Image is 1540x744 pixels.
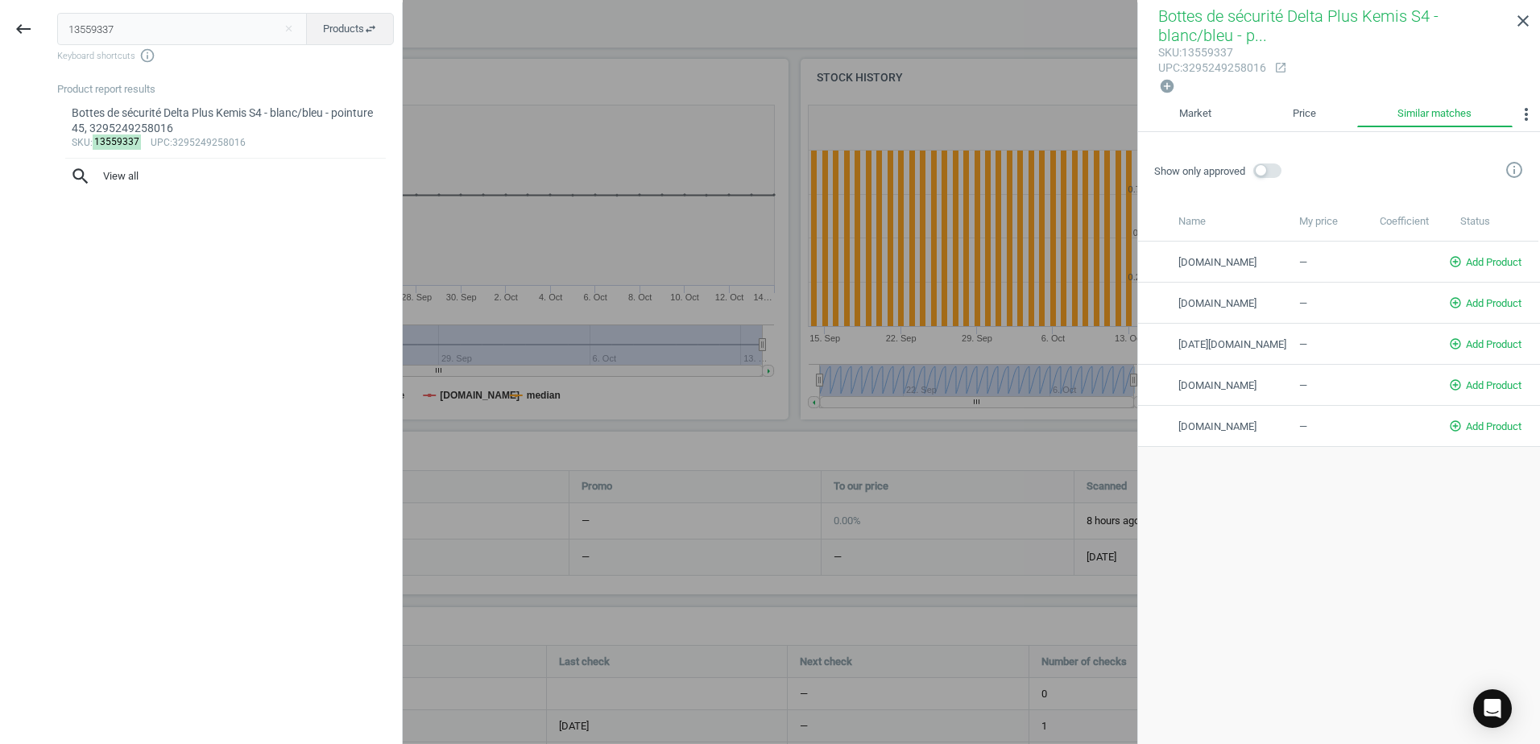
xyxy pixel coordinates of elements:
[1440,415,1530,438] button: add_circle_outlineAdd Product
[151,137,170,148] span: upc
[1440,251,1530,274] button: add_circle_outlineAdd Product
[70,166,91,187] i: search
[1449,420,1521,434] span: Add Product
[1357,101,1513,128] a: Similar matches
[57,48,394,64] span: Keyboard shortcuts
[1440,333,1530,356] button: add_circle_outlineAdd Product
[1449,378,1521,393] span: Add Product
[1178,255,1256,270] span: [DOMAIN_NAME]
[57,82,402,97] div: Product report results
[1449,378,1462,391] i: add_circle_outline
[1460,214,1538,229] div: Status
[1178,296,1256,311] span: [DOMAIN_NAME]
[1159,78,1175,94] i: add_circle
[1505,160,1524,181] a: info_outline
[323,22,377,36] span: Products
[1449,296,1462,309] i: add_circle_outline
[1178,214,1299,229] div: Name
[57,13,308,45] input: Enter the SKU or product name
[276,22,300,36] button: Close
[1449,255,1462,268] i: add_circle_outline
[1380,214,1460,229] div: Coefficient
[1449,255,1521,270] span: Add Product
[1158,46,1179,59] span: sku
[1154,164,1245,179] span: Show only approved
[1299,337,1380,352] div: —
[1513,11,1533,31] i: close
[1178,337,1286,352] span: [DATE][DOMAIN_NAME]
[139,48,155,64] i: info_outline
[1299,296,1380,311] div: —
[1449,337,1462,350] i: add_circle_outline
[1473,689,1512,728] div: Open Intercom Messenger
[57,159,394,194] button: searchView all
[72,105,380,137] div: Bottes de sécurité Delta Plus Kemis S4 - blanc/bleu - pointure 45, 3295249258016
[1517,105,1536,124] i: more_vert
[1252,101,1356,128] a: Price
[1178,378,1256,393] span: [DOMAIN_NAME]
[1449,296,1521,311] span: Add Product
[1513,101,1540,133] button: more_vert
[1178,420,1256,434] span: [DOMAIN_NAME]
[1299,420,1380,434] div: —
[70,166,381,187] span: View all
[1158,77,1176,96] button: add_circle
[1266,61,1287,76] a: open_in_new
[1158,60,1266,76] div: : 3295249258016
[1449,420,1462,432] i: add_circle_outline
[1158,61,1180,74] span: upc
[1449,337,1521,352] span: Add Product
[1505,160,1524,180] i: info_outline
[1158,6,1439,45] span: Bottes de sécurité Delta Plus Kemis S4 - blanc/bleu - p...
[72,137,380,150] div: : :3295249258016
[5,10,42,48] button: keyboard_backspace
[1440,292,1530,315] button: add_circle_outlineAdd Product
[1299,255,1380,270] div: —
[1138,101,1252,128] a: Market
[93,134,142,150] mark: 13559337
[1299,214,1380,229] div: My price
[1299,378,1380,393] div: —
[364,23,377,35] i: swap_horiz
[306,13,394,45] button: Productsswap_horiz
[1158,45,1266,60] div: : 13559337
[14,19,33,39] i: keyboard_backspace
[1274,61,1287,74] i: open_in_new
[72,137,90,148] span: sku
[1440,374,1530,397] button: add_circle_outlineAdd Product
